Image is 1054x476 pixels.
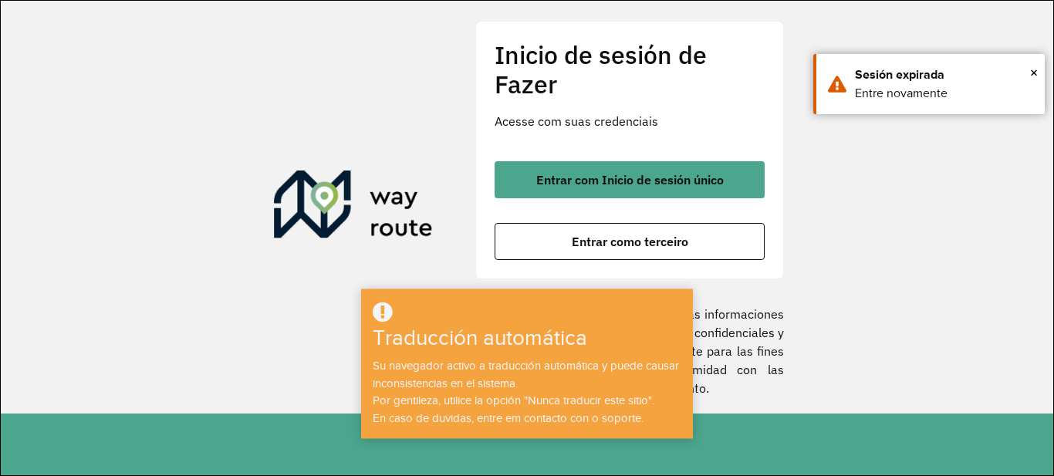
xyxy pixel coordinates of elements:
font: Su navegador activo a traducción automática y puede causar inconsistencias en el sistema. [373,360,679,390]
div: Sesión expirada [855,66,1033,84]
font: En caso de duvidas, entre em contacto con o soporte. [373,412,644,424]
img: Roteirizador AmbevTech [274,170,433,245]
button: botón [495,223,765,260]
button: Cerca [1030,61,1038,84]
font: × [1030,64,1038,81]
font: Entrar como terceiro [572,234,688,249]
button: botón [495,161,765,198]
font: Inicio de sesión de Fazer [495,39,707,100]
font: Sesión expirada [855,68,944,81]
font: Por gentileza, utilice la opción "Nunca traducir este sitio". [373,394,654,407]
font: Entre novamente [855,86,948,100]
font: Acesse com suas credenciais [495,113,658,129]
font: Traducción automática [373,326,587,350]
font: Entrar com Inicio de sesión único [536,172,724,187]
